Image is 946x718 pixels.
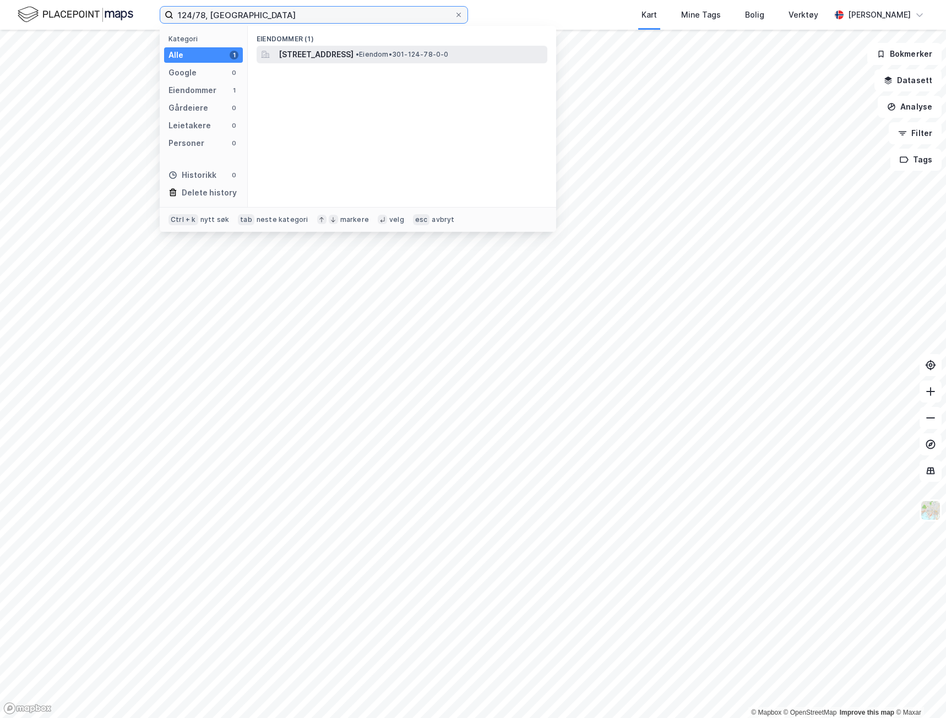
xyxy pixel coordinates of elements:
span: [STREET_ADDRESS] [279,48,354,61]
div: neste kategori [257,215,308,224]
div: avbryt [432,215,454,224]
div: 0 [230,121,238,130]
div: markere [340,215,369,224]
div: Delete history [182,186,237,199]
img: Z [920,500,941,521]
div: Verktøy [789,8,818,21]
div: Leietakere [168,119,211,132]
div: 0 [230,104,238,112]
div: nytt søk [200,215,230,224]
div: Kategori [168,35,243,43]
div: Google [168,66,197,79]
div: Eiendommer [168,84,216,97]
img: logo.f888ab2527a4732fd821a326f86c7f29.svg [18,5,133,24]
span: • [356,50,359,58]
a: Improve this map [840,709,894,716]
span: Eiendom • 301-124-78-0-0 [356,50,449,59]
div: 0 [230,68,238,77]
div: 0 [230,171,238,179]
a: OpenStreetMap [784,709,837,716]
div: [PERSON_NAME] [848,8,911,21]
div: Kart [641,8,657,21]
div: velg [389,215,404,224]
div: Historikk [168,168,216,182]
a: Mapbox homepage [3,702,52,715]
button: Datasett [874,69,942,91]
div: 1 [230,51,238,59]
div: Ctrl + k [168,214,198,225]
div: Mine Tags [681,8,721,21]
div: Eiendommer (1) [248,26,556,46]
div: Alle [168,48,183,62]
div: 0 [230,139,238,148]
div: Kontrollprogram for chat [891,665,946,718]
div: Bolig [745,8,764,21]
button: Filter [889,122,942,144]
button: Bokmerker [867,43,942,65]
button: Tags [890,149,942,171]
div: esc [413,214,430,225]
div: Personer [168,137,204,150]
a: Mapbox [751,709,781,716]
iframe: Chat Widget [891,665,946,718]
input: Søk på adresse, matrikkel, gårdeiere, leietakere eller personer [173,7,454,23]
button: Analyse [878,96,942,118]
div: 1 [230,86,238,95]
div: tab [238,214,254,225]
div: Gårdeiere [168,101,208,115]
